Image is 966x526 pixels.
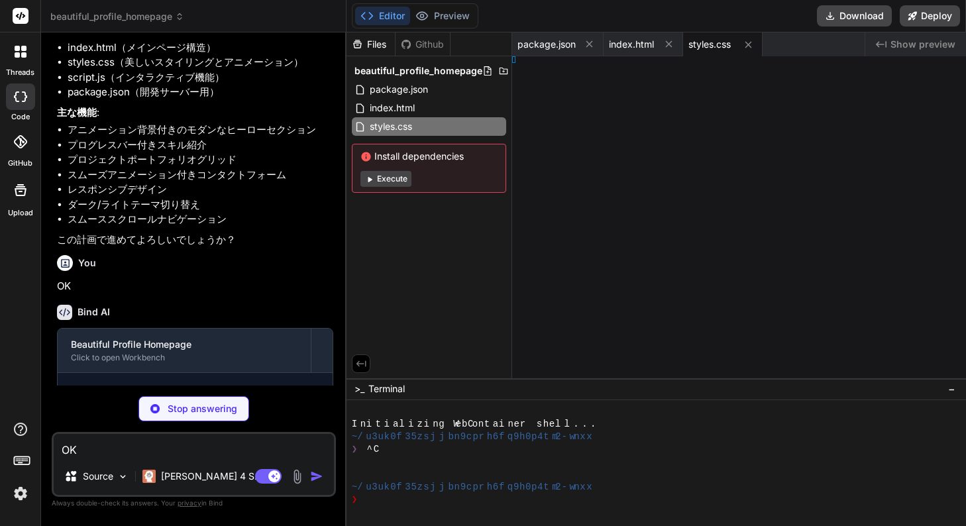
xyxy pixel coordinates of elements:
li: レスポンシブデザイン [68,182,333,197]
div: Github [396,38,450,51]
span: W [453,418,456,431]
label: code [11,111,30,123]
p: Stop answering [168,402,237,415]
li: ダーク/ライトテーマ切り替え [68,197,333,213]
span: on [472,418,484,431]
span: i [499,418,508,431]
span: i [384,418,393,431]
button: Execute [360,171,411,187]
img: icon [310,470,323,483]
span: C [374,443,378,456]
span: u3u [366,431,384,443]
span: index.html [609,38,654,51]
span: r [520,418,528,431]
span: I [352,418,360,431]
button: Beautiful Profile HomepageClick to open Workbench [58,329,311,372]
span: ^ [366,443,373,456]
button: Deploy [900,5,960,26]
img: attachment [290,469,305,484]
span: p [473,481,479,494]
label: GitHub [8,158,32,169]
li: index.html（メインページ構造） [68,40,333,56]
span: zs [417,481,430,494]
span: r [479,431,487,443]
h6: Bind AI [78,305,110,319]
label: threads [6,67,34,78]
span: t [543,481,552,494]
li: styles.css（美しいスタイリングとアニメーション） [68,55,333,70]
span: ll [555,418,573,431]
span: package.json [517,38,576,51]
span: he [543,418,555,431]
span: - [561,431,569,443]
span: eb [456,418,468,431]
span: q9h0p4 [508,481,543,494]
span: 0 [390,481,396,494]
span: index.html [368,100,416,116]
button: Download [817,5,892,26]
span: u3u [366,481,384,494]
span: 2 [555,481,561,494]
span: styles.css [688,38,731,51]
span: >_ [354,382,364,395]
span: bn9 [449,481,466,494]
span: / [357,431,366,443]
span: jj [430,481,448,494]
span: li [399,418,417,431]
li: スムーススクロールナビゲーション [68,212,333,227]
span: Terminal [368,382,405,395]
h6: You [78,256,96,270]
p: OK [57,279,333,294]
span: n [360,418,366,431]
li: プロジェクトポートフォリオグリッド [68,152,333,168]
span: k [384,481,390,494]
li: package.json（開発サーバー用） [68,85,333,100]
span: p [473,431,479,443]
strong: 主な機能 [57,106,97,119]
div: Click to open Workbench [71,352,297,363]
span: k [384,431,390,443]
span: i [423,418,433,431]
span: xx [580,481,593,494]
span: 35 [405,431,417,443]
span: i [366,418,376,431]
span: w [570,431,574,443]
span: ~ [352,431,358,443]
span: xx [580,431,593,443]
span: h6 [487,481,499,494]
span: 2 [555,431,561,443]
label: Upload [8,207,33,219]
p: : [57,105,333,121]
span: - [561,481,569,494]
p: Always double-check its answers. Your in Bind [52,497,336,509]
span: a [393,418,399,431]
div: Files [347,38,395,51]
span: z [417,418,424,431]
button: Preview [410,7,475,25]
span: zs [417,431,430,443]
button: − [945,378,958,399]
span: f [499,481,508,494]
span: s [537,418,543,431]
span: 0 [390,431,396,443]
span: f [396,481,405,494]
span: package.json [368,81,429,97]
span: ❯ [352,443,358,456]
span: jj [430,431,448,443]
span: t [543,431,552,443]
span: c [466,481,473,494]
span: h6 [487,431,499,443]
span: Install dependencies [360,150,498,163]
span: C [468,418,472,431]
span: beautiful_profile_homepage [50,10,184,23]
code: package.json [131,386,205,401]
span: ~ [352,481,358,494]
img: Claude 4 Sonnet [142,470,156,483]
span: r [479,481,487,494]
li: script.js（インタラクティブ機能） [68,70,333,85]
span: Show preview [890,38,955,51]
span: bn9 [449,431,466,443]
span: 35 [405,481,417,494]
span: ... [573,418,599,431]
span: privacy [178,499,201,507]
